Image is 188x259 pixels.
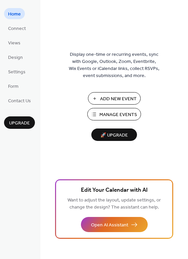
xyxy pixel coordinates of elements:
[8,69,26,76] span: Settings
[4,23,30,34] a: Connect
[69,51,159,79] span: Display one-time or recurring events, sync with Google, Outlook, Zoom, Eventbrite, Wix Events or ...
[4,116,35,129] button: Upgrade
[95,131,133,140] span: 🚀 Upgrade
[4,95,35,106] a: Contact Us
[8,25,26,32] span: Connect
[8,40,20,47] span: Views
[8,54,23,61] span: Design
[4,51,27,63] a: Design
[4,37,25,48] a: Views
[8,83,18,90] span: Form
[91,222,128,229] span: Open AI Assistant
[8,11,21,18] span: Home
[88,92,141,105] button: Add New Event
[4,66,30,77] a: Settings
[67,196,161,212] span: Want to adjust the layout, update settings, or change the design? The assistant can help.
[8,98,31,105] span: Contact Us
[4,80,22,91] a: Form
[100,96,137,103] span: Add New Event
[87,108,141,120] button: Manage Events
[81,217,148,232] button: Open AI Assistant
[9,120,30,127] span: Upgrade
[81,186,148,195] span: Edit Your Calendar with AI
[99,111,137,118] span: Manage Events
[91,128,137,141] button: 🚀 Upgrade
[4,8,25,19] a: Home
